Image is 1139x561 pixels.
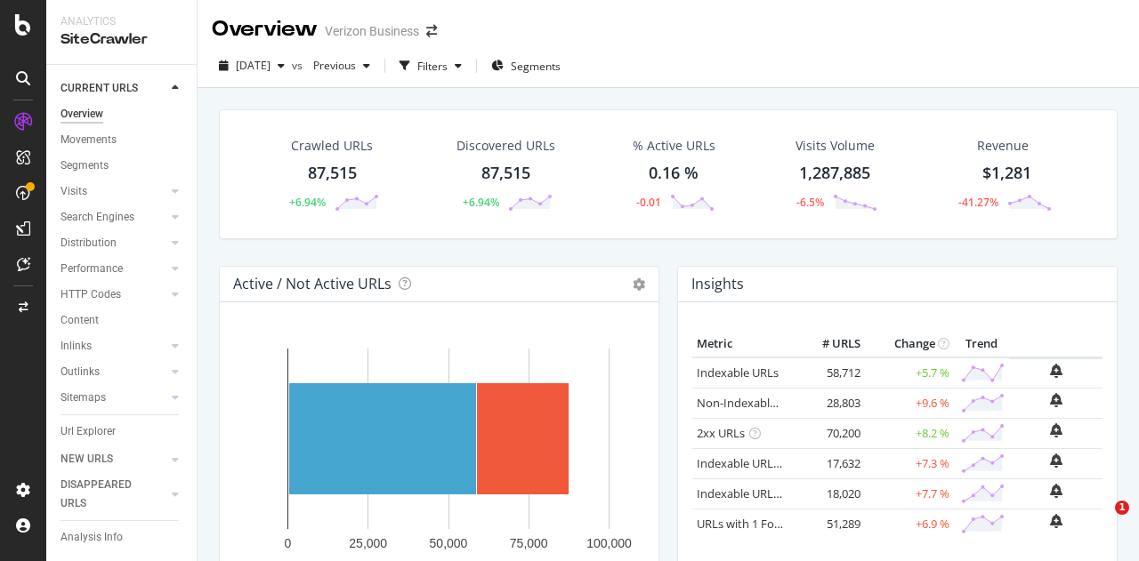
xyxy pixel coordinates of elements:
[865,357,954,389] td: +5.7 %
[865,331,954,357] th: Change
[61,131,117,149] div: Movements
[1050,364,1062,378] div: bell-plus
[982,162,1031,183] span: $1,281
[633,278,645,291] i: Options
[865,448,954,478] td: +7.3 %
[61,389,166,407] a: Sitemaps
[484,52,568,80] button: Segments
[794,418,865,448] td: 70,200
[61,476,166,513] a: DISAPPEARED URLS
[796,137,875,155] div: Visits Volume
[649,162,699,185] div: 0.16 %
[349,536,387,550] text: 25,000
[61,476,150,513] div: DISAPPEARED URLS
[212,52,292,80] button: [DATE]
[61,450,113,469] div: NEW URLS
[61,450,166,469] a: NEW URLS
[61,363,166,381] a: Outlinks
[236,58,271,73] span: 2025 Sep. 9th
[697,516,828,532] a: URLs with 1 Follow Inlink
[463,195,499,210] div: +6.94%
[865,509,954,539] td: +6.9 %
[61,260,123,278] div: Performance
[1050,453,1062,468] div: bell-plus
[1078,501,1121,543] iframe: Intercom live chat
[865,478,954,509] td: +7.7 %
[633,137,715,155] div: % Active URLs
[61,363,100,381] div: Outlinks
[61,528,123,547] div: Analysis Info
[697,395,805,411] a: Non-Indexable URLs
[697,485,891,501] a: Indexable URLs with Bad Description
[61,156,109,175] div: Segments
[794,388,865,418] td: 28,803
[61,311,184,330] a: Content
[697,425,745,441] a: 2xx URLs
[212,14,318,44] div: Overview
[292,58,306,73] span: vs
[1050,393,1062,407] div: bell-plus
[794,357,865,389] td: 58,712
[61,234,117,252] div: Distribution
[289,195,326,210] div: +6.94%
[61,389,106,407] div: Sitemaps
[61,285,121,304] div: HTTP Codes
[61,14,182,29] div: Analytics
[799,162,870,185] div: 1,287,885
[61,337,92,356] div: Inlinks
[794,448,865,478] td: 17,632
[865,388,954,418] td: +9.6 %
[325,22,419,40] div: Verizon Business
[306,58,356,73] span: Previous
[697,455,845,471] a: Indexable URLs with Bad H1
[1050,423,1062,437] div: bell-plus
[426,25,437,37] div: arrow-right-arrow-left
[291,137,373,155] div: Crawled URLs
[977,137,1029,155] span: Revenue
[61,79,166,98] a: CURRENT URLS
[794,478,865,509] td: 18,020
[306,52,377,80] button: Previous
[61,208,134,227] div: Search Engines
[61,131,184,149] a: Movements
[1050,514,1062,528] div: bell-plus
[958,195,998,210] div: -41.27%
[510,536,548,550] text: 75,000
[61,337,166,356] a: Inlinks
[285,536,292,550] text: 0
[61,422,184,441] a: Url Explorer
[61,260,166,278] a: Performance
[61,79,138,98] div: CURRENT URLS
[308,162,357,185] div: 87,515
[586,536,632,550] text: 100,000
[61,29,182,50] div: SiteCrawler
[61,422,116,441] div: Url Explorer
[61,156,184,175] a: Segments
[61,208,166,227] a: Search Engines
[61,311,99,330] div: Content
[865,418,954,448] td: +8.2 %
[61,285,166,304] a: HTTP Codes
[954,331,1009,357] th: Trend
[233,272,392,296] h4: Active / Not Active URLs
[392,52,469,80] button: Filters
[794,509,865,539] td: 51,289
[511,59,561,74] span: Segments
[417,59,448,74] div: Filters
[430,536,468,550] text: 50,000
[692,331,794,357] th: Metric
[61,182,87,201] div: Visits
[796,195,824,210] div: -6.5%
[794,331,865,357] th: # URLS
[697,365,779,381] a: Indexable URLs
[691,272,744,296] h4: Insights
[61,234,166,252] a: Distribution
[456,137,555,155] div: Discovered URLs
[61,105,103,124] div: Overview
[1115,501,1129,515] span: 1
[481,162,530,185] div: 87,515
[61,528,184,547] a: Analysis Info
[1050,484,1062,498] div: bell-plus
[636,195,661,210] div: -0.01
[61,182,166,201] a: Visits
